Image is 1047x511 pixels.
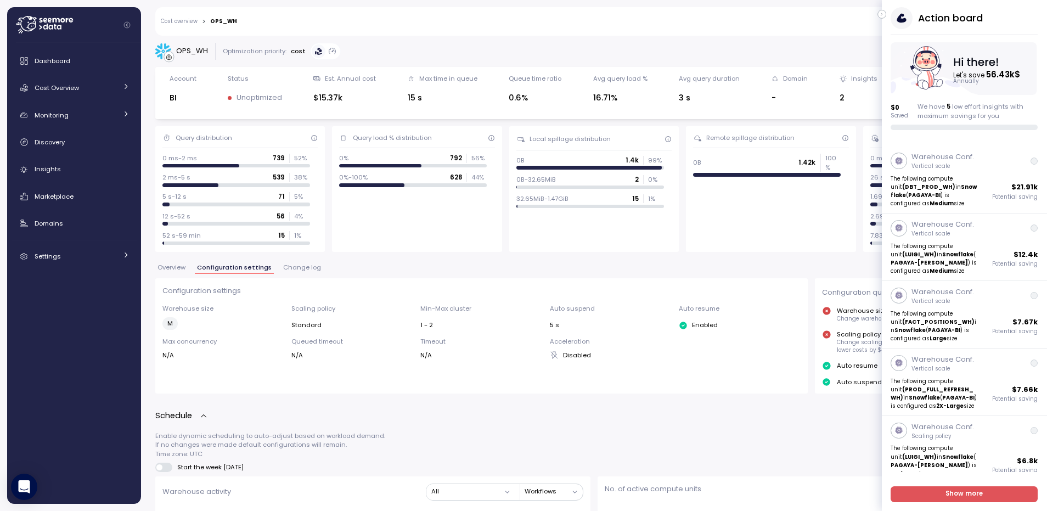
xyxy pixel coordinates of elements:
[237,92,282,103] p: Unoptimized
[35,57,70,65] span: Dashboard
[679,304,801,313] p: Auto resume
[851,74,877,83] div: Insights
[155,431,1033,458] p: Enable dynamic scheduling to auto-adjust based on workload demand. If no changes were made defaul...
[1014,249,1038,260] p: $ 12.4k
[626,156,639,165] p: 1.4k
[353,133,432,142] div: Query load % distribution
[471,173,487,182] p: 44 %
[35,192,74,201] span: Marketplace
[911,433,974,440] p: Scaling policy
[648,194,663,203] p: 1 %
[291,351,413,360] div: N/A
[891,377,980,410] p: The following compute unit in ( ) is configured as size
[679,92,740,104] div: 3 s
[911,219,974,230] p: Warehouse Conf.
[837,315,1020,323] p: Change warehouse size to Small to lower annual costs by $5.08k
[1012,384,1038,395] p: $ 7.66k
[12,159,137,181] a: Insights
[339,173,368,182] p: 0%-100%
[943,251,974,258] strong: Snowflake
[987,69,1021,80] tspan: 56.43k $
[35,111,69,120] span: Monitoring
[12,131,137,153] a: Discovery
[197,265,272,271] span: Configuration settings
[339,154,348,162] p: 0%
[891,386,974,401] strong: (PROD_FULL_REFRESH_WH)
[837,330,881,339] p: Scaling policy
[911,354,974,365] p: Warehouse Conf.
[930,267,954,274] strong: Medium
[550,351,672,360] div: Disabled
[408,92,477,104] div: 15 s
[509,74,561,83] div: Queue time ratio
[162,351,284,360] div: N/A
[155,409,192,422] p: Schedule
[550,337,672,346] p: Acceleration
[550,304,672,313] p: Auto suspend
[162,192,187,201] p: 5 s-12 s
[993,193,1038,201] p: Potential saving
[450,154,462,162] p: 792
[891,310,980,342] p: The following compute unit in ( ) is configured as size
[1017,456,1038,467] p: $ 6.8k
[993,260,1038,268] p: Potential saving
[903,453,937,461] strong: (LUIGI_WH)
[954,69,1021,80] text: Let's save
[632,194,639,203] p: 15
[840,92,877,104] div: 2
[930,200,954,207] strong: Medium
[1012,182,1038,193] p: $ 21.91k
[911,422,974,433] p: Warehouse Conf.
[593,74,648,83] div: Avg query load %
[162,173,190,182] p: 2 ms-5 s
[278,192,285,201] p: 71
[635,175,639,184] p: 2
[870,212,927,221] p: 2.69 min-7.83 min
[12,50,137,72] a: Dashboard
[903,318,975,325] strong: (FACT_POSITIONS_WH)
[172,463,244,471] span: Start the week [DATE]
[12,245,137,267] a: Settings
[167,318,173,329] span: M
[783,74,808,83] div: Domain
[12,104,137,126] a: Monitoring
[882,349,1047,416] a: Warehouse Conf.Vertical scaleThe following compute unit(PROD_FULL_REFRESH_WH)inSnowflake(PAGAYA-B...
[918,11,983,25] h3: Action board
[903,183,956,190] strong: (DBT_PROD_WH)
[170,74,196,83] div: Account
[891,112,909,120] p: Saved
[228,74,249,83] div: Status
[870,154,903,162] p: 0 ms-26 s
[911,151,974,162] p: Warehouse Conf.
[679,321,801,329] div: Enabled
[911,297,974,305] p: Vertical scale
[291,321,413,329] div: Standard
[12,77,137,99] a: Cost Overview
[882,146,1047,214] a: Warehouse Conf.Vertical scaleThe following compute unit(DBT_PROD_WH)inSnowflake(PAGAYA-BI) is con...
[12,212,137,234] a: Domains
[162,486,231,497] p: Warehouse activity
[283,265,321,271] span: Change log
[993,395,1038,403] p: Potential saving
[450,173,462,182] p: 628
[420,351,542,360] div: N/A
[837,306,888,315] p: Warehouse size
[993,467,1038,474] p: Potential saving
[891,103,909,112] p: $ 0
[946,487,983,502] span: Show more
[162,154,197,162] p: 0 ms-2 ms
[223,47,286,55] div: Optimization priority:
[170,92,196,104] div: BI
[648,175,663,184] p: 0 %
[947,102,950,111] span: 5
[35,83,79,92] span: Cost Overview
[870,173,913,182] p: 26 s-1.69 min
[550,321,672,329] div: 5 s
[837,378,882,386] p: Auto suspend
[11,474,37,500] div: Open Intercom Messenger
[291,304,413,313] p: Scaling policy
[911,230,974,238] p: Vertical scale
[882,416,1047,492] a: Warehouse Conf.Scaling policyThe following compute unit(LUIGI_WH)inSnowflake(PAGAYA-[PERSON_NAME]...
[679,74,740,83] div: Avg query duration
[911,365,974,373] p: Vertical scale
